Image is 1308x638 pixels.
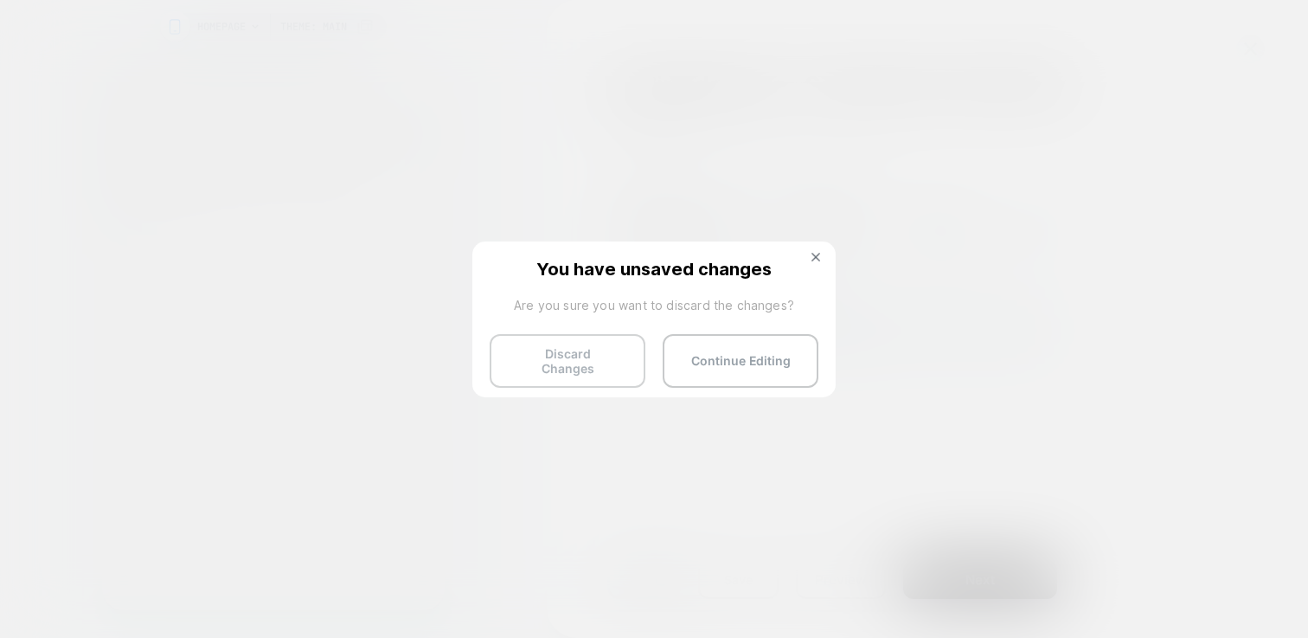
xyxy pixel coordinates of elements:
h2: The server encountered a temporary error and could not complete your request. [7,57,336,171]
h1: Error: Server Error [7,7,336,39]
span: You have unsaved changes [490,259,818,276]
button: Continue Editing [663,334,818,388]
span: Are you sure you want to discard the changes? [490,298,818,313]
p: Please try again in 30 seconds. [7,148,336,171]
button: Discard Changes [490,334,645,388]
img: close [811,253,820,261]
